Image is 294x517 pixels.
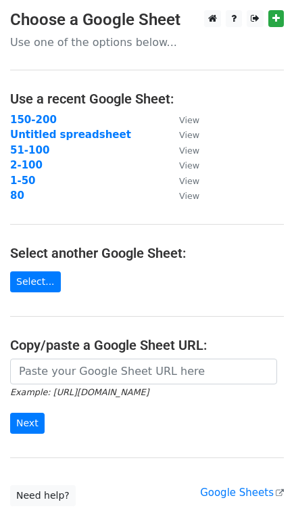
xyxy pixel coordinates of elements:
a: View [166,159,199,171]
small: Example: [URL][DOMAIN_NAME] [10,387,149,397]
input: Next [10,413,45,434]
h4: Select another Google Sheet: [10,245,284,261]
iframe: Chat Widget [226,452,294,517]
a: Untitled spreadsheet [10,129,131,141]
h4: Copy/paste a Google Sheet URL: [10,337,284,353]
small: View [179,176,199,186]
a: 150-200 [10,114,57,126]
a: 80 [10,189,24,202]
a: 51-100 [10,144,49,156]
small: View [179,191,199,201]
small: View [179,130,199,140]
a: Google Sheets [200,487,284,499]
small: View [179,160,199,171]
small: View [179,115,199,125]
a: View [166,129,199,141]
a: 2-100 [10,159,43,171]
h3: Choose a Google Sheet [10,10,284,30]
input: Paste your Google Sheet URL here [10,359,277,384]
small: View [179,145,199,156]
a: View [166,144,199,156]
a: 1-50 [10,175,36,187]
a: View [166,114,199,126]
a: Select... [10,271,61,292]
a: Need help? [10,485,76,506]
p: Use one of the options below... [10,35,284,49]
a: View [166,189,199,202]
a: View [166,175,199,187]
h4: Use a recent Google Sheet: [10,91,284,107]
